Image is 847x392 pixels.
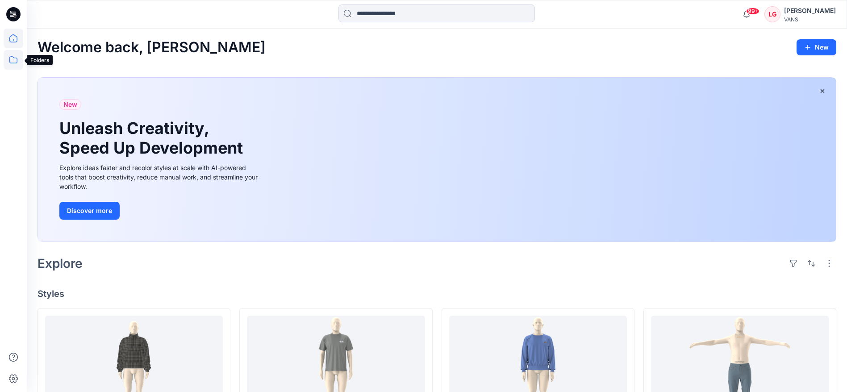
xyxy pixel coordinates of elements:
[746,8,759,15] span: 99+
[59,163,260,191] div: Explore ideas faster and recolor styles at scale with AI-powered tools that boost creativity, red...
[38,256,83,271] h2: Explore
[59,202,120,220] button: Discover more
[63,99,77,110] span: New
[784,16,836,23] div: VANS
[797,39,836,55] button: New
[38,288,836,299] h4: Styles
[59,202,260,220] a: Discover more
[784,5,836,16] div: [PERSON_NAME]
[764,6,780,22] div: LG
[38,39,266,56] h2: Welcome back, [PERSON_NAME]
[59,119,247,157] h1: Unleash Creativity, Speed Up Development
